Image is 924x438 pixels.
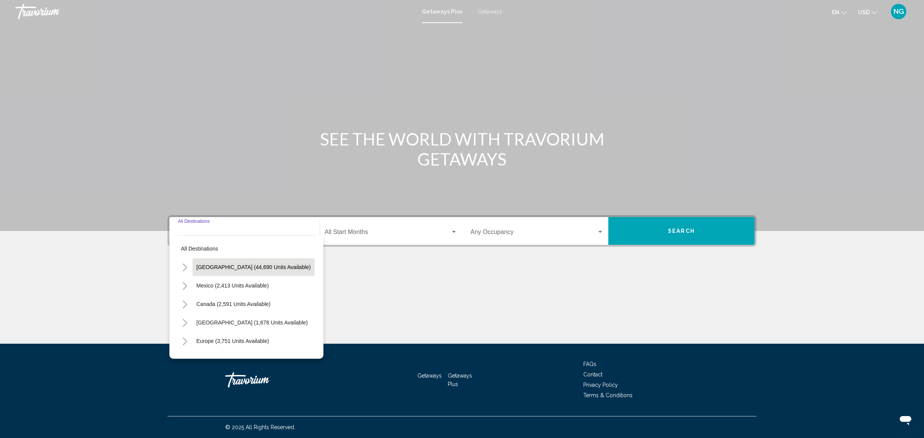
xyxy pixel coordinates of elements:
[192,258,315,276] button: [GEOGRAPHIC_DATA] (44,690 units available)
[583,371,603,378] a: Contact
[196,283,269,289] span: Mexico (2,413 units available)
[832,7,847,18] button: Change language
[169,217,755,245] div: Search widget
[225,424,295,430] span: © 2025 All Rights Reserved.
[318,129,606,169] h1: SEE THE WORLD WITH TRAVORIUM GETAWAYS
[196,301,271,307] span: Canada (2,591 units available)
[583,382,618,388] a: Privacy Policy
[177,240,316,257] button: All destinations
[894,8,904,15] span: NG
[192,332,273,350] button: Europe (3,751 units available)
[858,7,877,18] button: Change currency
[583,361,596,367] a: FAQs
[196,319,308,326] span: [GEOGRAPHIC_DATA] (1,678 units available)
[192,351,307,368] button: [GEOGRAPHIC_DATA] (188 units available)
[177,296,192,312] button: Toggle Canada (2,591 units available)
[181,246,218,252] span: All destinations
[422,8,462,15] a: Getaways Plus
[177,333,192,349] button: Toggle Europe (3,751 units available)
[177,259,192,275] button: Toggle United States (44,690 units available)
[225,368,302,391] a: Travorium
[889,3,909,20] button: User Menu
[15,4,414,19] a: Travorium
[177,278,192,293] button: Toggle Mexico (2,413 units available)
[196,338,269,344] span: Europe (3,751 units available)
[832,9,839,15] span: en
[668,228,695,234] span: Search
[583,392,633,398] a: Terms & Conditions
[192,295,275,313] button: Canada (2,591 units available)
[192,277,273,294] button: Mexico (2,413 units available)
[608,217,755,245] button: Search
[177,315,192,330] button: Toggle Caribbean & Atlantic Islands (1,678 units available)
[177,352,192,367] button: Toggle Australia (188 units available)
[858,9,870,15] span: USD
[417,373,442,379] a: Getaways
[196,264,311,270] span: [GEOGRAPHIC_DATA] (44,690 units available)
[478,8,502,15] a: Getaways
[192,314,311,331] button: [GEOGRAPHIC_DATA] (1,678 units available)
[893,407,918,432] iframe: Button to launch messaging window
[448,373,472,387] a: Getaways Plus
